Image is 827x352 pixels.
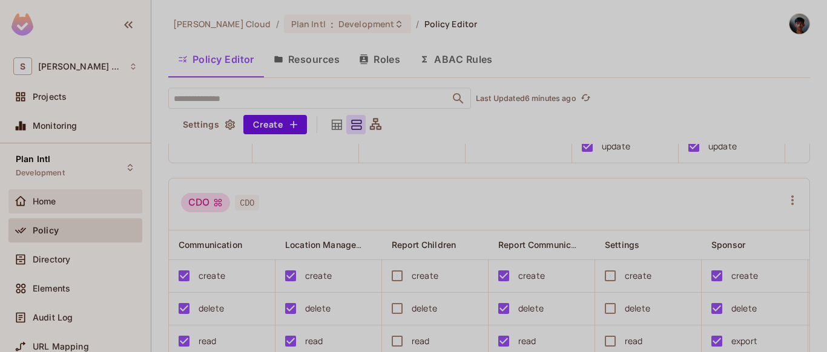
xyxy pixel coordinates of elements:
div: read [518,334,536,348]
div: export [731,334,757,348]
p: Last Updated 6 minutes ago [476,94,576,103]
div: create [412,269,438,282]
span: S [13,57,32,75]
div: delete [305,302,331,315]
img: Wanfah Diva [789,14,809,34]
span: URL Mapping [33,342,89,351]
span: Policy [33,226,59,235]
div: create [625,269,651,282]
div: delete [412,302,437,315]
img: SReyMgAAAABJRU5ErkJggg== [12,13,33,36]
span: Plan Intl [16,154,50,164]
div: update [708,140,737,153]
div: create [731,269,758,282]
span: CDO [235,195,259,210]
span: Location Management [285,239,377,250]
span: Click to refresh data [576,91,593,106]
button: ABAC Rules [410,44,502,74]
button: Create [243,115,307,134]
span: Elements [33,284,70,293]
span: : [330,19,334,29]
span: Monitoring [33,121,77,131]
span: Projects [33,92,67,102]
span: Development [16,168,65,178]
button: Open [450,90,467,107]
button: Resources [264,44,349,74]
span: the active workspace [173,18,271,30]
span: Development [338,18,394,30]
div: delete [625,302,650,315]
span: Communication [179,240,242,250]
span: refresh [581,93,591,105]
button: Policy Editor [168,44,264,74]
div: read [305,334,323,348]
div: create [199,269,225,282]
div: create [518,269,545,282]
span: Settings [605,240,639,250]
span: Directory [33,255,70,264]
button: Roles [349,44,410,74]
div: read [199,334,217,348]
div: read [625,334,643,348]
button: Settings [178,115,239,134]
span: Report Communication [498,239,591,250]
span: Sponsor [711,240,745,250]
span: Policy Editor [424,18,478,30]
div: read [412,334,430,348]
span: Plan Intl [291,18,326,30]
div: delete [199,302,224,315]
span: Workspace: Sawala Cloud [38,62,123,71]
span: Audit Log [33,313,73,322]
li: / [416,18,419,30]
li: / [276,18,279,30]
span: Home [33,197,56,206]
div: delete [518,302,544,315]
div: CDO [181,193,230,212]
div: update [602,140,630,153]
button: refresh [579,91,593,106]
div: create [305,269,332,282]
div: delete [731,302,757,315]
span: Report Children [392,240,456,250]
